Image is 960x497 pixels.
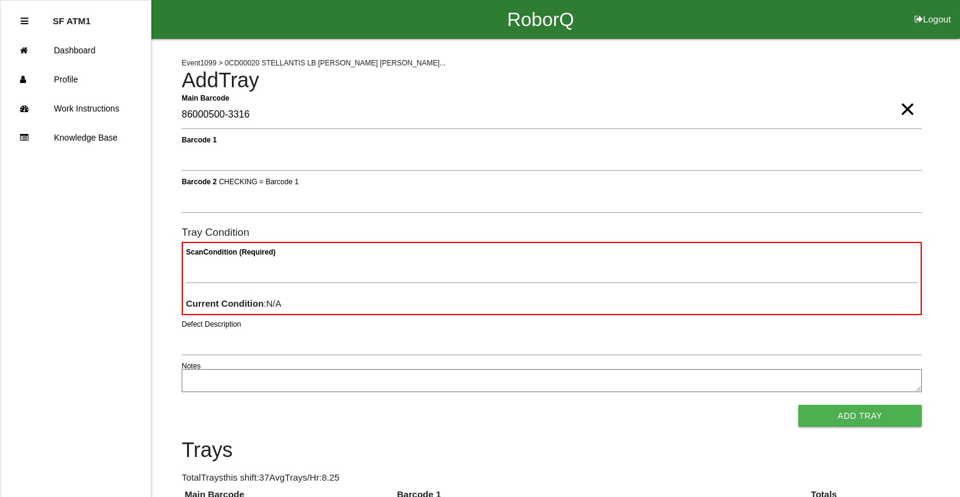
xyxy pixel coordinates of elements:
label: Notes [182,361,200,372]
b: Barcode 2 [182,177,217,185]
input: Required [182,101,922,129]
b: Main Barcode [182,93,230,102]
p: Total Trays this shift: 37 Avg Trays /Hr: 8.25 [182,471,922,485]
a: Profile [1,65,151,94]
span: CHECKING = Barcode 1 [219,177,299,185]
b: Barcode 1 [182,135,217,144]
div: Close [21,7,28,36]
span: : N/A [186,298,282,309]
p: SF ATM1 [53,7,91,26]
b: Scan Condition (Required) [186,248,276,256]
label: Defect Description [182,319,241,330]
span: Clear Input [899,85,915,109]
a: Dashboard [1,36,151,65]
h6: Tray Condition [182,227,922,238]
b: Current Condition [186,298,263,309]
h4: Add Tray [182,69,922,92]
h4: Trays [182,439,922,462]
button: Add Tray [798,405,922,427]
a: Work Instructions [1,94,151,123]
a: Knowledge Base [1,123,151,152]
span: Event 1099 > 0CD00020 STELLANTIS LB [PERSON_NAME] [PERSON_NAME]... [182,59,446,67]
